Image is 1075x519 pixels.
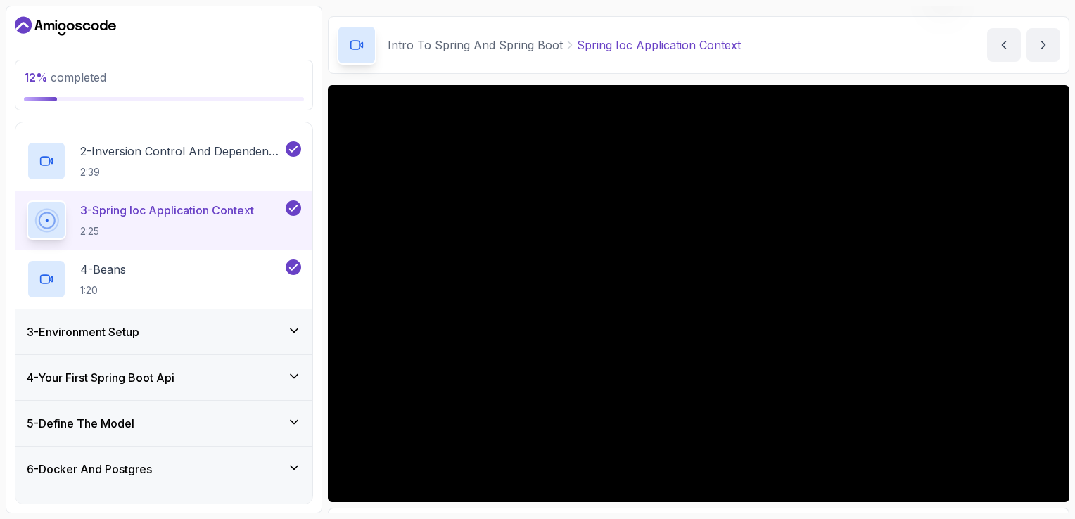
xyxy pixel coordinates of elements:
[80,261,126,278] p: 4 - Beans
[15,447,312,492] button: 6-Docker And Postgres
[24,70,106,84] span: completed
[27,323,139,340] h3: 3 - Environment Setup
[987,28,1021,62] button: previous content
[15,15,116,37] a: Dashboard
[80,283,126,297] p: 1:20
[80,143,283,160] p: 2 - Inversion Control And Dependency Injection
[1026,28,1060,62] button: next content
[15,355,312,400] button: 4-Your First Spring Boot Api
[80,202,254,219] p: 3 - Spring Ioc Application Context
[27,461,152,478] h3: 6 - Docker And Postgres
[388,37,563,53] p: Intro To Spring And Spring Boot
[27,369,174,386] h3: 4 - Your First Spring Boot Api
[80,165,283,179] p: 2:39
[27,259,301,299] button: 4-Beans1:20
[15,309,312,354] button: 3-Environment Setup
[577,37,741,53] p: Spring Ioc Application Context
[27,415,134,432] h3: 5 - Define The Model
[24,70,48,84] span: 12 %
[80,224,254,238] p: 2:25
[27,200,301,240] button: 3-Spring Ioc Application Context2:25
[15,401,312,446] button: 5-Define The Model
[27,141,301,181] button: 2-Inversion Control And Dependency Injection2:39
